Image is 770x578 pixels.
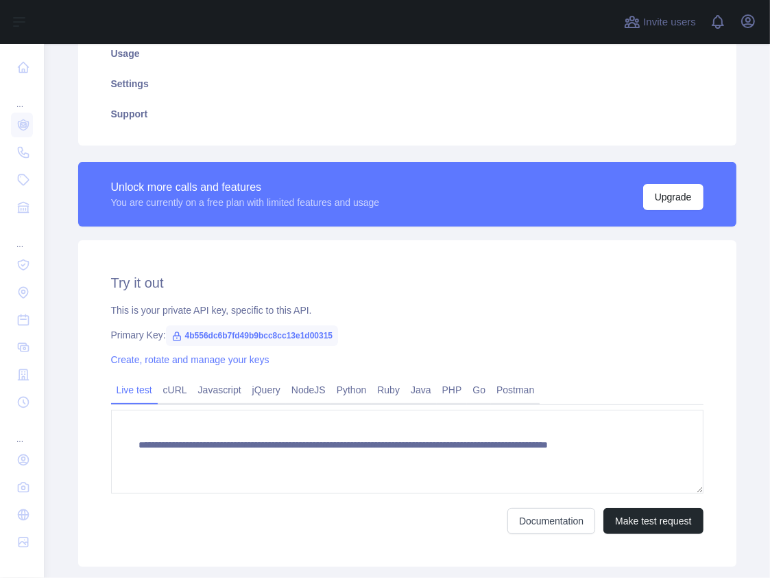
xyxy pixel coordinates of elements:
[621,11,699,33] button: Invite users
[95,99,720,129] a: Support
[11,82,33,110] div: ...
[467,379,491,401] a: Go
[11,417,33,445] div: ...
[95,69,720,99] a: Settings
[158,379,193,401] a: cURL
[111,273,703,292] h2: Try it out
[405,379,437,401] a: Java
[643,14,696,30] span: Invite users
[437,379,468,401] a: PHP
[111,196,380,209] div: You are currently on a free plan with limited features and usage
[193,379,247,401] a: Javascript
[111,303,703,317] div: This is your private API key, specific to this API.
[331,379,372,401] a: Python
[643,184,703,210] button: Upgrade
[286,379,331,401] a: NodeJS
[507,508,595,534] a: Documentation
[95,38,720,69] a: Usage
[111,179,380,196] div: Unlock more calls and features
[111,379,158,401] a: Live test
[372,379,405,401] a: Ruby
[166,325,338,346] span: 4b556dc6b7fd49b9bcc8cc13e1d00315
[111,328,703,342] div: Primary Key:
[247,379,286,401] a: jQuery
[603,508,703,534] button: Make test request
[111,354,269,365] a: Create, rotate and manage your keys
[491,379,540,401] a: Postman
[11,222,33,250] div: ...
